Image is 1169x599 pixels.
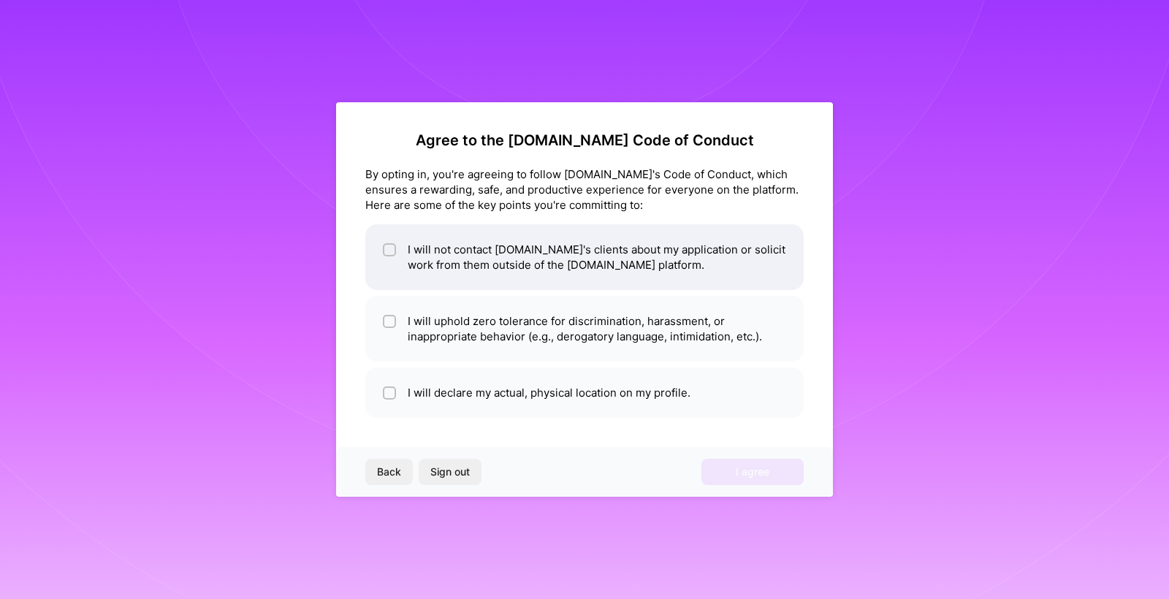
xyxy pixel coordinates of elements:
button: Back [365,459,413,485]
div: By opting in, you're agreeing to follow [DOMAIN_NAME]'s Code of Conduct, which ensures a rewardin... [365,167,804,213]
span: Sign out [430,465,470,479]
li: I will uphold zero tolerance for discrimination, harassment, or inappropriate behavior (e.g., der... [365,296,804,362]
span: Back [377,465,401,479]
h2: Agree to the [DOMAIN_NAME] Code of Conduct [365,131,804,149]
button: Sign out [419,459,481,485]
li: I will declare my actual, physical location on my profile. [365,367,804,418]
li: I will not contact [DOMAIN_NAME]'s clients about my application or solicit work from them outside... [365,224,804,290]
